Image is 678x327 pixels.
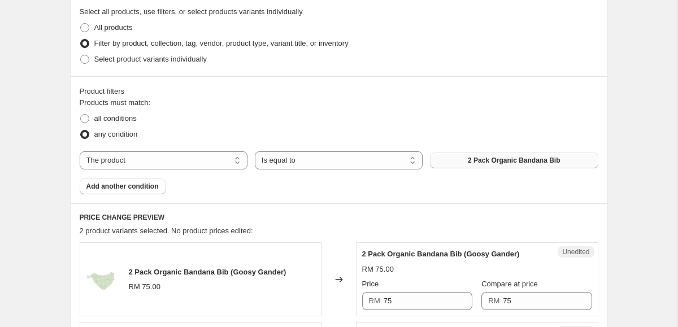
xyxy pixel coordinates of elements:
button: Add another condition [80,178,166,194]
span: Select all products, use filters, or select products variants individually [80,7,303,16]
img: NTN20085-2_80x.jpg [86,263,120,297]
h6: PRICE CHANGE PREVIEW [80,213,598,222]
span: Select product variants individually [94,55,207,63]
span: Products must match: [80,98,151,107]
span: 2 Pack Organic Bandana Bib (Goosy Gander) [362,250,520,258]
span: 2 Pack Organic Bandana Bib (Goosy Gander) [129,268,286,276]
span: 2 product variants selected. No product prices edited: [80,226,253,235]
span: Compare at price [481,280,538,288]
span: all conditions [94,114,137,123]
span: Add another condition [86,182,159,191]
span: 2 Pack Organic Bandana Bib [468,156,560,165]
div: RM 75.00 [129,281,160,293]
span: Filter by product, collection, tag, vendor, product type, variant title, or inventory [94,39,349,47]
button: 2 Pack Organic Bandana Bib [430,152,598,168]
span: Price [362,280,379,288]
div: Product filters [80,86,598,97]
div: RM 75.00 [362,264,394,275]
span: any condition [94,130,138,138]
span: RM [488,297,499,305]
span: All products [94,23,133,32]
span: RM [369,297,380,305]
span: Unedited [562,247,589,256]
